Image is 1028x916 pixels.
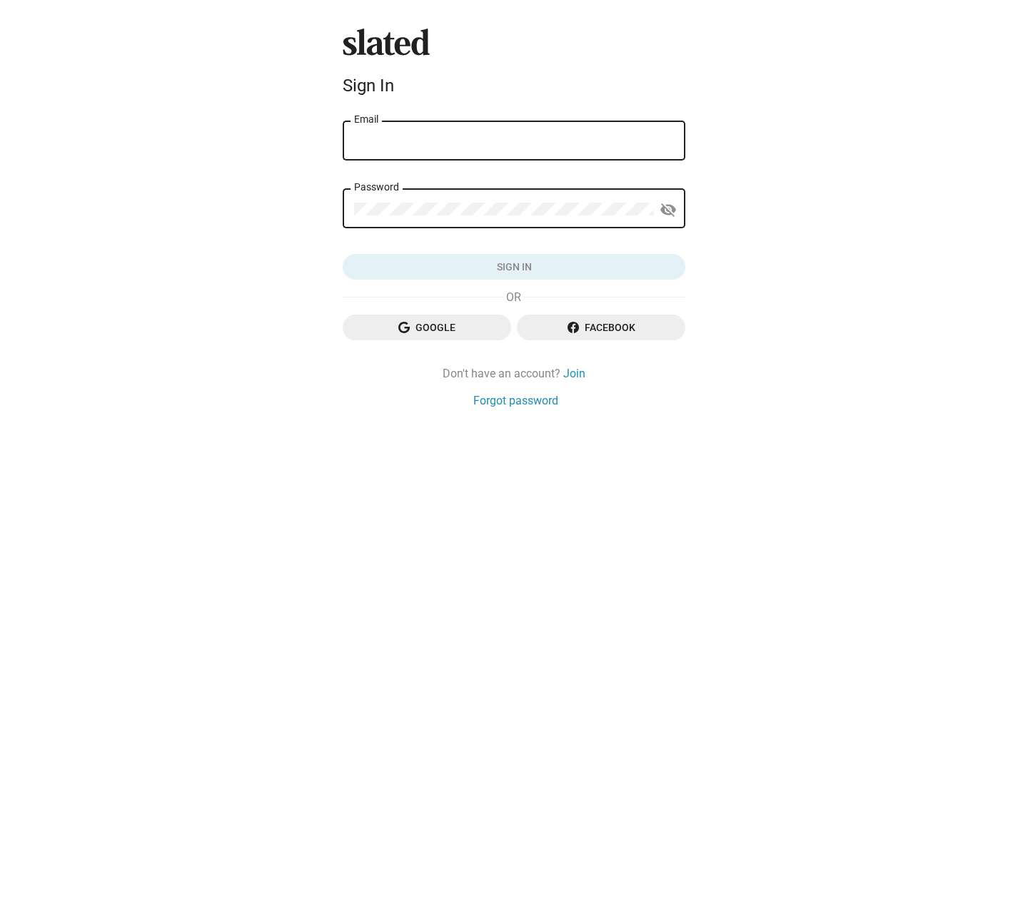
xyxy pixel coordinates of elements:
[473,393,558,408] a: Forgot password
[528,315,674,340] span: Facebook
[354,315,500,340] span: Google
[517,315,685,340] button: Facebook
[343,366,685,381] div: Don't have an account?
[660,199,677,221] mat-icon: visibility_off
[563,366,585,381] a: Join
[343,76,685,96] div: Sign In
[343,29,685,101] sl-branding: Sign In
[343,315,511,340] button: Google
[654,195,682,224] button: Show password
